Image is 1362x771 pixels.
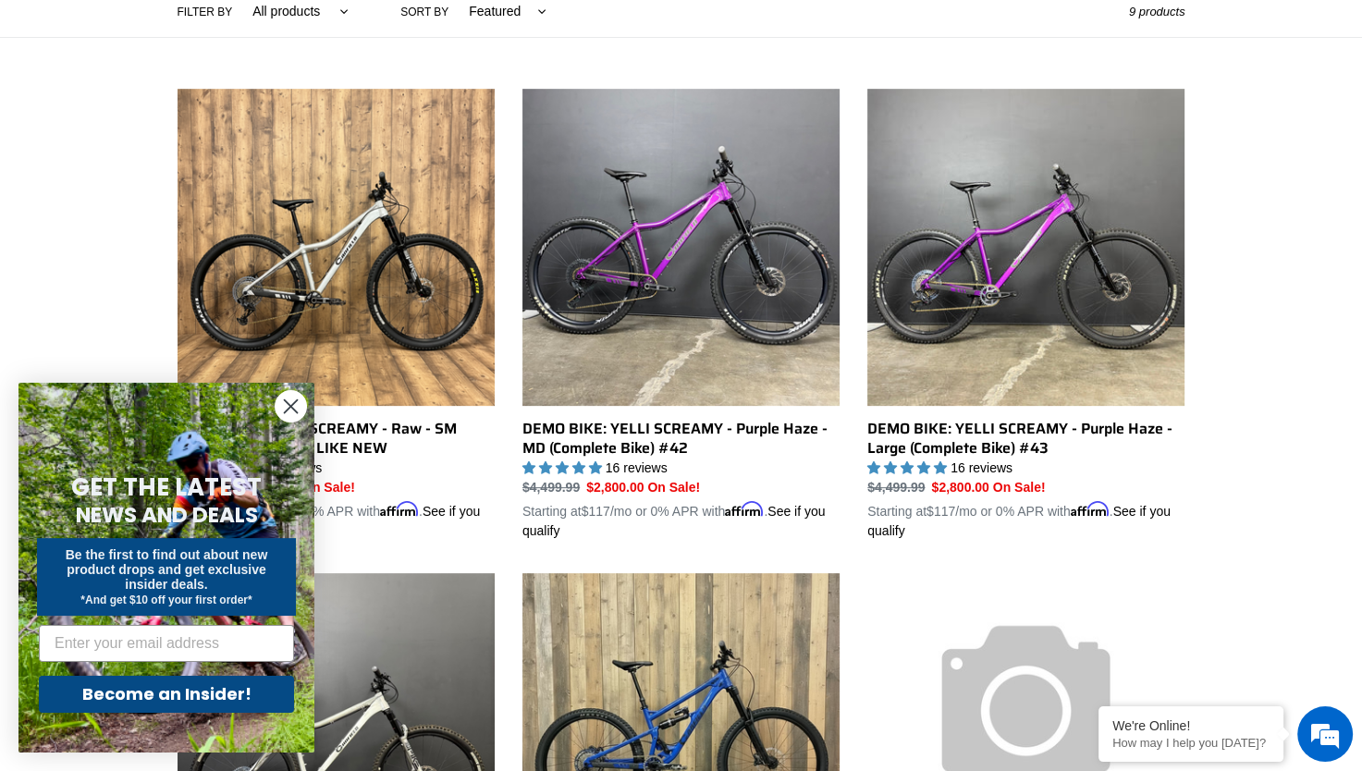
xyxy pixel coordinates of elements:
label: Sort by [400,4,448,20]
span: 9 products [1129,5,1185,18]
div: We're Online! [1112,718,1270,733]
label: Filter by [178,4,233,20]
span: NEWS AND DEALS [76,500,258,530]
input: Enter your email address [39,625,294,662]
span: GET THE LATEST [71,471,262,504]
p: How may I help you today? [1112,736,1270,750]
button: Close dialog [275,390,307,422]
span: *And get $10 off your first order* [80,594,252,606]
button: Become an Insider! [39,676,294,713]
span: Be the first to find out about new product drops and get exclusive insider deals. [66,547,268,592]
